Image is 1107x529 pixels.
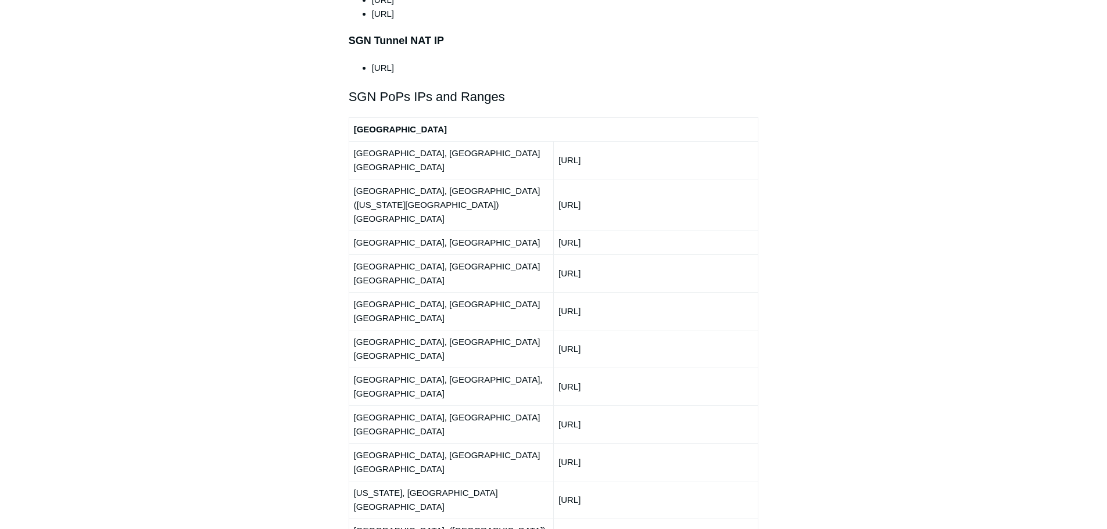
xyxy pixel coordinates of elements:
[349,330,553,368] td: [GEOGRAPHIC_DATA], [GEOGRAPHIC_DATA] [GEOGRAPHIC_DATA]
[349,292,553,330] td: [GEOGRAPHIC_DATA], [GEOGRAPHIC_DATA] [GEOGRAPHIC_DATA]
[553,292,758,330] td: [URL]
[349,254,553,292] td: [GEOGRAPHIC_DATA], [GEOGRAPHIC_DATA] [GEOGRAPHIC_DATA]
[553,405,758,443] td: [URL]
[372,61,759,75] li: [URL]
[553,481,758,519] td: [URL]
[349,368,553,405] td: [GEOGRAPHIC_DATA], [GEOGRAPHIC_DATA], [GEOGRAPHIC_DATA]
[553,368,758,405] td: [URL]
[349,481,553,519] td: [US_STATE], [GEOGRAPHIC_DATA] [GEOGRAPHIC_DATA]
[553,254,758,292] td: [URL]
[349,405,553,443] td: [GEOGRAPHIC_DATA], [GEOGRAPHIC_DATA] [GEOGRAPHIC_DATA]
[372,7,759,21] li: [URL]
[349,179,553,231] td: [GEOGRAPHIC_DATA], [GEOGRAPHIC_DATA] ([US_STATE][GEOGRAPHIC_DATA]) [GEOGRAPHIC_DATA]
[349,443,553,481] td: [GEOGRAPHIC_DATA], [GEOGRAPHIC_DATA] [GEOGRAPHIC_DATA]
[553,231,758,254] td: [URL]
[553,141,758,179] td: [URL]
[349,33,759,49] h3: SGN Tunnel NAT IP
[349,141,553,179] td: [GEOGRAPHIC_DATA], [GEOGRAPHIC_DATA] [GEOGRAPHIC_DATA]
[553,179,758,231] td: [URL]
[349,231,553,254] td: [GEOGRAPHIC_DATA], [GEOGRAPHIC_DATA]
[349,87,759,107] h2: SGN PoPs IPs and Ranges
[553,443,758,481] td: [URL]
[354,124,447,134] strong: [GEOGRAPHIC_DATA]
[553,330,758,368] td: [URL]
